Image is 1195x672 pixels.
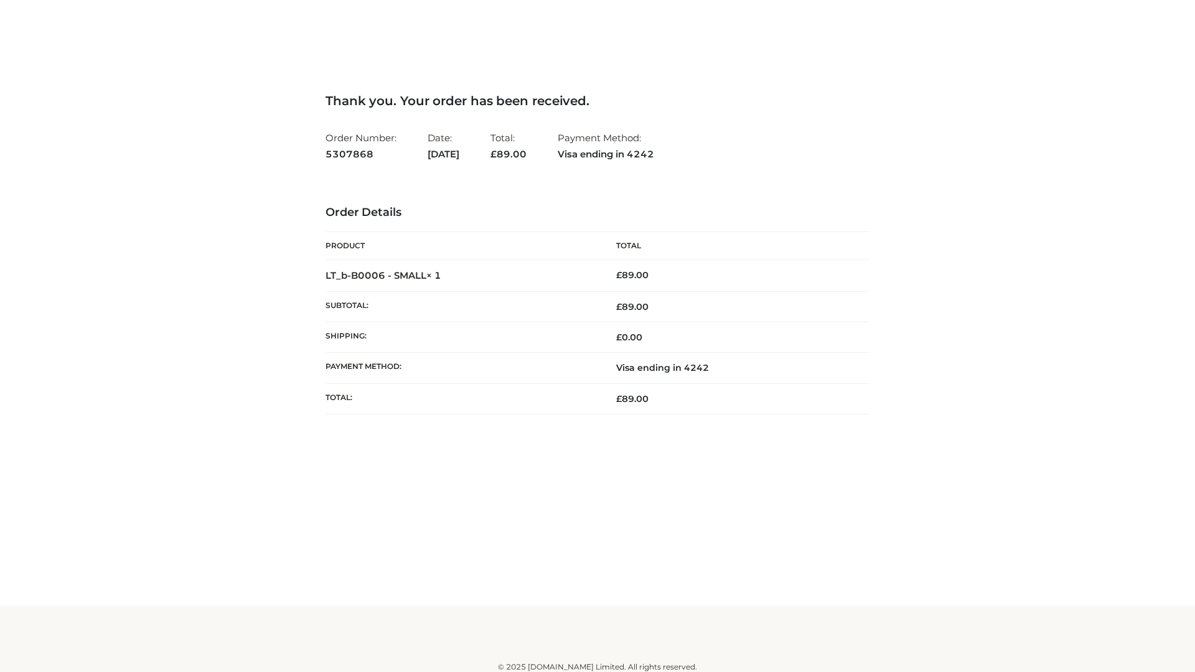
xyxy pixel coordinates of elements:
li: Date: [428,127,459,165]
strong: × 1 [426,269,441,281]
bdi: 0.00 [616,332,642,343]
strong: 5307868 [326,146,396,162]
span: 89.00 [490,148,527,160]
th: Shipping: [326,322,597,353]
li: Order Number: [326,127,396,165]
th: Product [326,232,597,260]
h3: Thank you. Your order has been received. [326,93,869,108]
strong: LT_b-B0006 - SMALL [326,269,441,281]
th: Payment method: [326,353,597,383]
span: 89.00 [616,393,649,404]
h3: Order Details [326,206,869,220]
span: 89.00 [616,301,649,312]
td: Visa ending in 4242 [597,353,869,383]
bdi: 89.00 [616,269,649,281]
strong: Visa ending in 4242 [558,146,654,162]
li: Total: [490,127,527,165]
span: £ [616,332,622,343]
th: Total [597,232,869,260]
th: Subtotal: [326,291,597,322]
span: £ [490,148,497,160]
th: Total: [326,383,597,414]
span: £ [616,269,622,281]
li: Payment Method: [558,127,654,165]
strong: [DATE] [428,146,459,162]
span: £ [616,301,622,312]
span: £ [616,393,622,404]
